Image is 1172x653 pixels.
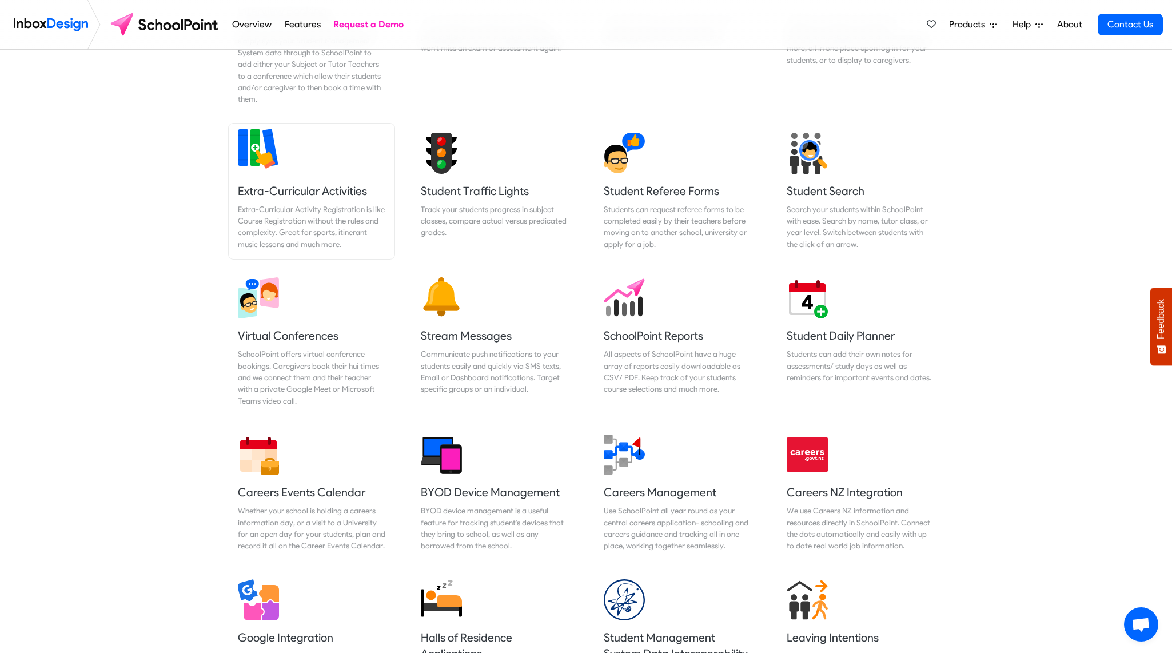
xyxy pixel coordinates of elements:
[778,425,943,561] a: Careers NZ Integration We use Careers NZ information and resources directly in SchoolPoint. Conne...
[787,133,828,174] img: 2022_01_17_icon_student_search.svg
[105,11,226,38] img: schoolpoint logo
[421,484,568,500] h5: BYOD Device Management
[421,204,568,238] div: Track your students progress in subject classes, compare actual versus predicated grades.
[595,425,760,561] a: Careers Management Use SchoolPoint all year round as your central careers application- schooling ...
[238,128,279,169] img: 2022_01_13_icon_extra_curricular.svg
[238,505,385,552] div: Whether your school is holding a careers information day, or a visit to a University for an open ...
[949,18,990,31] span: Products
[330,13,407,36] a: Request a Demo
[1150,288,1172,365] button: Feedback - Show survey
[604,505,751,552] div: Use SchoolPoint all year round as your central careers application- schooling and careers guidanc...
[787,328,934,344] h5: Student Daily Planner
[604,434,645,475] img: 2022_01_13_icon_career_management.svg
[238,630,385,646] h5: Google Integration
[787,183,934,199] h5: Student Search
[604,348,751,395] div: All aspects of SchoolPoint have a huge array of reports easily downloadable as CSV/ PDF. Keep tra...
[595,268,760,416] a: SchoolPoint Reports All aspects of SchoolPoint have a huge array of reports easily downloadable a...
[1156,299,1166,339] span: Feedback
[604,484,751,500] h5: Careers Management
[281,13,324,36] a: Features
[412,425,577,561] a: BYOD Device Management BYOD device management is a useful feature for tracking student's devices ...
[787,505,934,552] div: We use Careers NZ information and resources directly in SchoolPoint. Connect the dots automatical...
[421,328,568,344] h5: Stream Messages
[229,124,394,260] a: Extra-Curricular Activities Extra-Curricular Activity Registration is like Course Registration wi...
[1054,13,1085,36] a: About
[604,328,751,344] h5: SchoolPoint Reports
[229,268,394,416] a: Virtual Conferences SchoolPoint offers virtual conference bookings. Caregivers book their hui tim...
[604,579,645,620] img: 2022_01_13_icon_kamar_integration.svg
[421,434,462,475] img: 2022_01_17_icon_byod_management.svg
[229,13,275,36] a: Overview
[787,630,934,646] h5: Leaving Intentions
[421,183,568,199] h5: Student Traffic Lights
[604,133,645,174] img: 2022_01_17_icon_student_referee.svg
[238,183,385,199] h5: Extra-Curricular Activities
[238,23,385,105] div: With our school conferences module, you simply sync your Student Management System data through t...
[787,484,934,500] h5: Careers NZ Integration
[412,268,577,416] a: Stream Messages Communicate push notifications to your students easily and quickly via SMS texts,...
[238,434,279,475] img: 2022_01_17_icon_career_event_calendar.svg
[1012,18,1035,31] span: Help
[604,183,751,199] h5: Student Referee Forms
[595,124,760,260] a: Student Referee Forms Students can request referee forms to be completed easily by their teachers...
[238,348,385,407] div: SchoolPoint offers virtual conference bookings. Caregivers book their hui times and we connect th...
[778,124,943,260] a: Student Search Search your students within SchoolPoint with ease. Search by name, tutor class, or...
[238,277,279,318] img: 2022_03_30_icon_virtual_conferences.svg
[787,277,828,318] img: 2022_01_17_icon_daily_planner.svg
[238,204,385,250] div: Extra-Curricular Activity Registration is like Course Registration without the rules and complexi...
[778,268,943,416] a: Student Daily Planner Students can add their own notes for assessments/ study days as well as rem...
[944,13,1002,36] a: Products
[238,328,385,344] h5: Virtual Conferences
[238,579,279,620] img: 2022_01_13_icon_google_integration.svg
[421,505,568,552] div: BYOD device management is a useful feature for tracking student's devices that they bring to scho...
[604,277,645,318] img: 2022_01_17_icon_sp_reports.svg
[421,348,568,395] div: Communicate push notifications to your students easily and quickly via SMS texts, Email or Dashbo...
[787,579,828,620] img: 2022_01_13_icon_leaving_intention.svg
[1098,14,1163,35] a: Contact Us
[421,133,462,174] img: 2022_01_17_icon_student_traffic_lights.svg
[421,277,462,318] img: 2022_01_17_icon_messages.svg
[1008,13,1047,36] a: Help
[787,204,934,250] div: Search your students within SchoolPoint with ease. Search by name, tutor class, or year level. Sw...
[412,124,577,260] a: Student Traffic Lights Track your students progress in subject classes, compare actual versus pre...
[604,204,751,250] div: Students can request referee forms to be completed easily by their teachers before moving on to a...
[787,434,828,475] img: 2022_01_13_icon_careersnz.svg
[229,425,394,561] a: Careers Events Calendar Whether your school is holding a careers information day, or a visit to a...
[1124,607,1158,642] div: Open chat
[238,484,385,500] h5: Careers Events Calendar
[421,579,462,620] img: 2022_01_13_icon_accomodation.svg
[787,348,934,383] div: Students can add their own notes for assessments/ study days as well as reminders for important e...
